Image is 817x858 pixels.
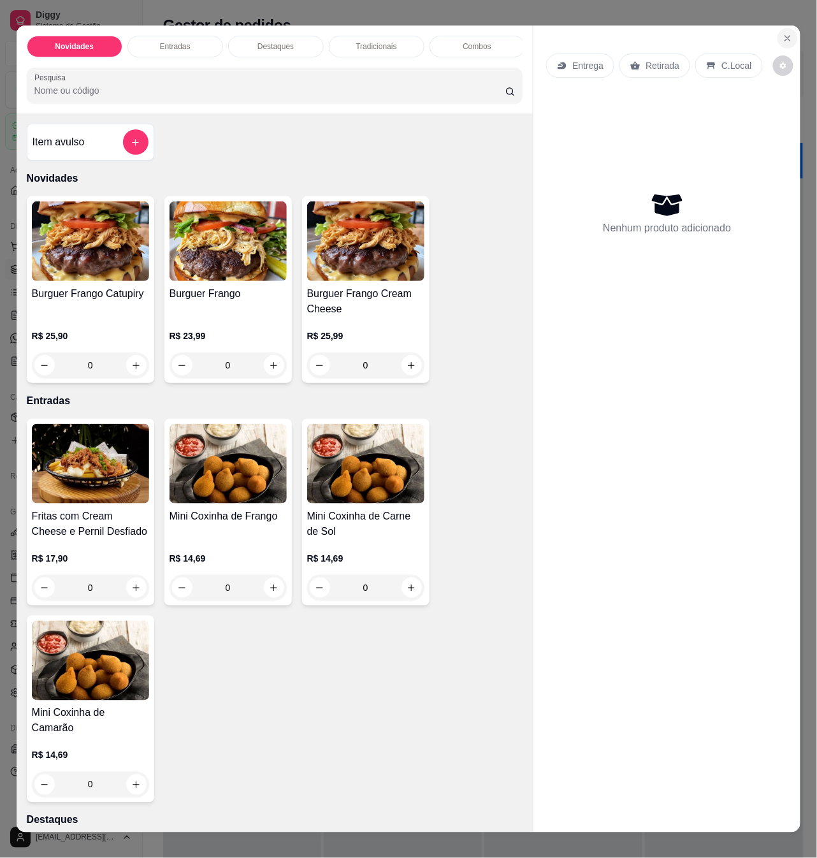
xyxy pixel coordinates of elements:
[264,578,284,598] button: increase-product-quantity
[55,41,94,52] p: Novidades
[126,774,147,795] button: increase-product-quantity
[646,59,679,72] p: Retirada
[32,201,149,281] img: product-image
[34,578,55,598] button: decrease-product-quantity
[123,129,148,155] button: add-separate-item
[34,84,505,97] input: Pesquisa
[27,171,523,186] p: Novidades
[126,578,147,598] button: increase-product-quantity
[463,41,491,52] p: Combos
[32,749,149,762] p: R$ 14,69
[27,393,523,409] p: Entradas
[603,221,731,236] p: Nenhum produto adicionado
[170,201,287,281] img: product-image
[170,330,287,342] p: R$ 23,99
[356,41,397,52] p: Tradicionais
[27,813,523,828] p: Destaques
[32,552,149,565] p: R$ 17,90
[310,578,330,598] button: decrease-product-quantity
[33,135,85,150] h4: Item avulso
[307,424,424,504] img: product-image
[721,59,751,72] p: C.Local
[307,552,424,565] p: R$ 14,69
[257,41,294,52] p: Destaques
[170,286,287,302] h4: Burguer Frango
[773,55,793,76] button: decrease-product-quantity
[32,621,149,701] img: product-image
[307,509,424,539] h4: Mini Coxinha de Carne de Sol
[32,509,149,539] h4: Fritas com Cream Cheese e Pernil Desfiado
[572,59,604,72] p: Entrega
[172,578,192,598] button: decrease-product-quantity
[34,72,70,83] label: Pesquisa
[307,201,424,281] img: product-image
[401,578,422,598] button: increase-product-quantity
[777,28,798,48] button: Close
[32,706,149,736] h4: Mini Coxinha de Camarão
[160,41,191,52] p: Entradas
[170,552,287,565] p: R$ 14,69
[34,774,55,795] button: decrease-product-quantity
[170,424,287,504] img: product-image
[170,509,287,524] h4: Mini Coxinha de Frango
[32,424,149,504] img: product-image
[32,330,149,342] p: R$ 25,90
[307,330,424,342] p: R$ 25,99
[307,286,424,317] h4: Burguer Frango Cream Cheese
[32,286,149,302] h4: Burguer Frango Catupiry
